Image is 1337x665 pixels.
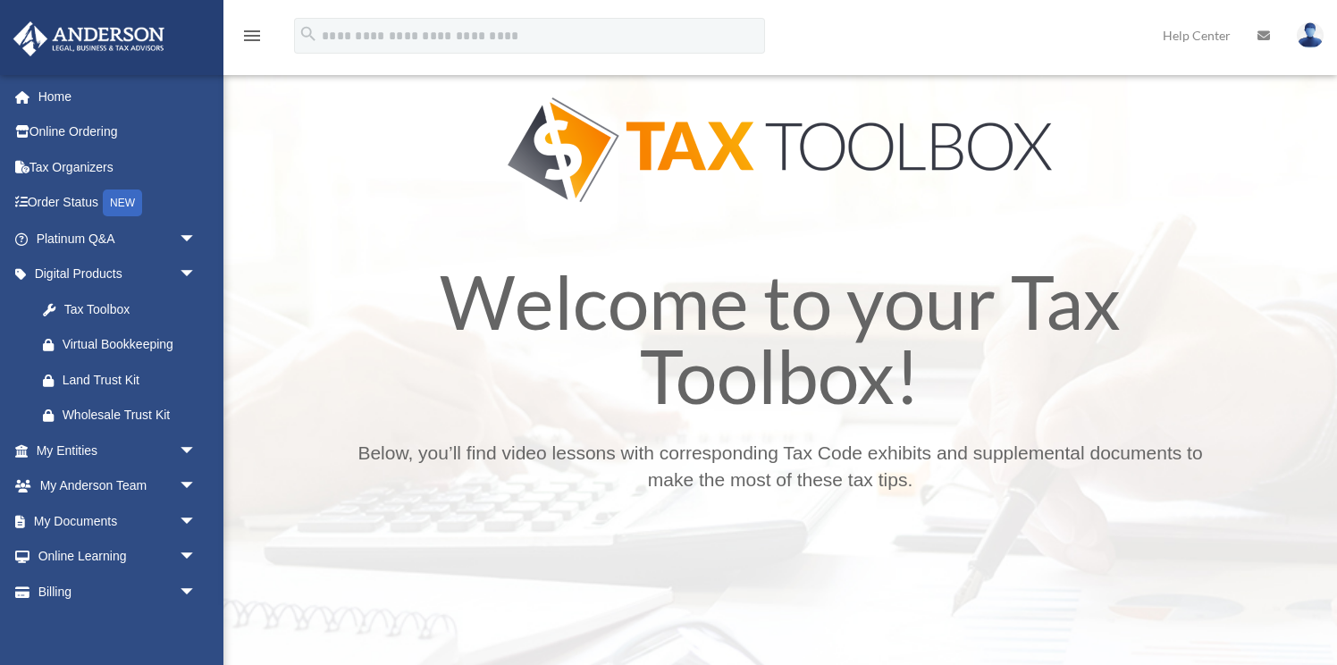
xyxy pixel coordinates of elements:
span: arrow_drop_down [179,503,214,540]
a: menu [241,31,263,46]
a: Order StatusNEW [13,185,223,222]
span: arrow_drop_down [179,257,214,293]
img: Anderson Advisors Platinum Portal [8,21,170,56]
i: search [299,24,318,44]
span: arrow_drop_down [179,221,214,257]
img: User Pic [1297,22,1324,48]
a: My Documentsarrow_drop_down [13,503,223,539]
p: Below, you’ll find video lessons with corresponding Tax Code exhibits and supplemental documents ... [335,440,1226,492]
i: menu [241,25,263,46]
a: Tax Toolbox [25,291,214,327]
a: My Anderson Teamarrow_drop_down [13,468,223,504]
div: Wholesale Trust Kit [63,404,201,426]
span: arrow_drop_down [179,539,214,576]
span: arrow_drop_down [179,574,214,610]
div: Land Trust Kit [63,369,201,391]
div: NEW [103,189,142,216]
a: Platinum Q&Aarrow_drop_down [13,221,223,257]
div: Virtual Bookkeeping [63,333,201,356]
img: Tax Tool Box Logo [508,97,1052,202]
span: arrow_drop_down [179,433,214,469]
h1: Welcome to your Tax Toolbox! [335,265,1226,422]
a: Digital Productsarrow_drop_down [13,257,223,292]
a: Virtual Bookkeeping [25,327,223,363]
a: Wholesale Trust Kit [25,398,223,434]
a: My Entitiesarrow_drop_down [13,433,223,468]
span: arrow_drop_down [179,468,214,505]
div: Tax Toolbox [63,299,192,321]
a: Online Learningarrow_drop_down [13,539,223,575]
a: Tax Organizers [13,149,223,185]
a: Land Trust Kit [25,362,223,398]
a: Billingarrow_drop_down [13,574,223,610]
a: Online Ordering [13,114,223,150]
a: Home [13,79,223,114]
